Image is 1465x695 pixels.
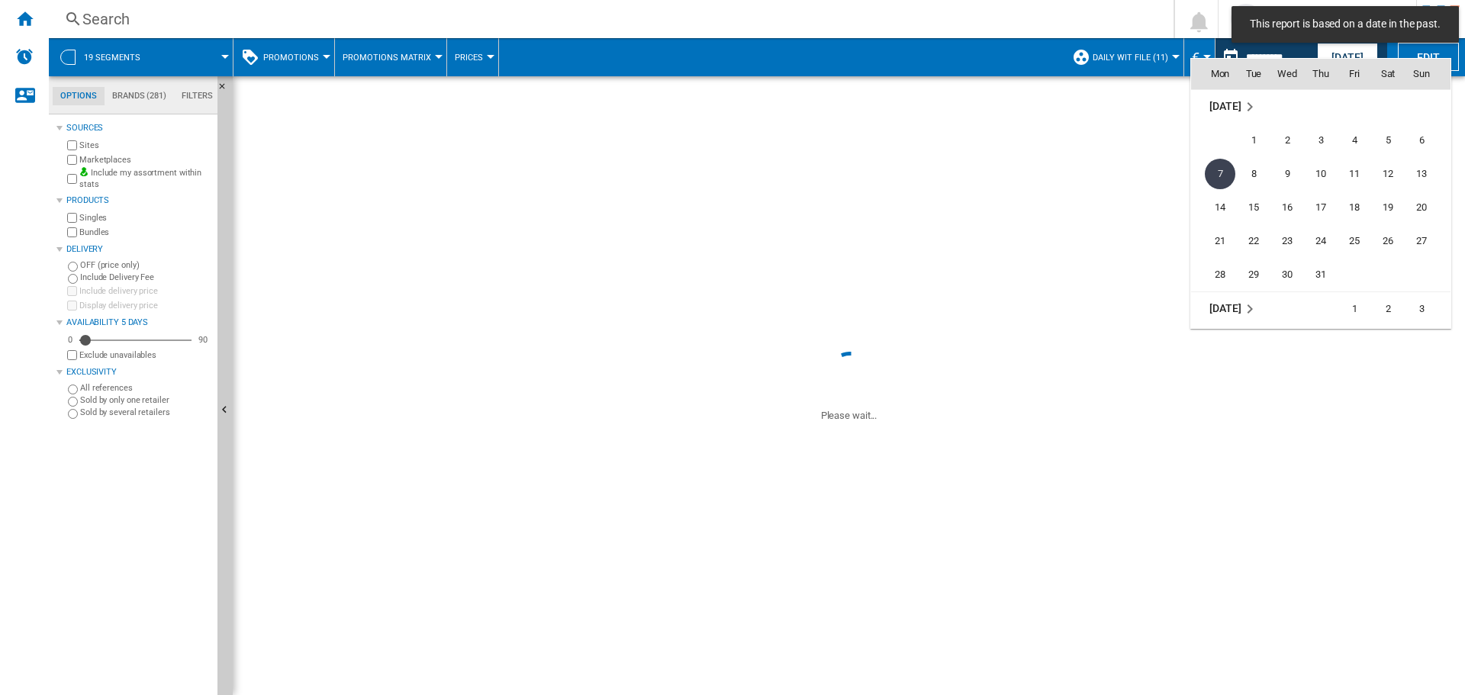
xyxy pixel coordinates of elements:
[1339,159,1370,189] span: 11
[1238,226,1269,256] span: 22
[1272,226,1302,256] span: 23
[1205,192,1235,223] span: 14
[1406,125,1437,156] span: 6
[1237,191,1270,224] td: Tuesday July 15 2025
[1339,125,1370,156] span: 4
[1205,226,1235,256] span: 21
[1272,259,1302,290] span: 30
[1237,124,1270,157] td: Tuesday July 1 2025
[1191,258,1451,292] tr: Week 5
[1191,291,1451,326] tr: Week 1
[1270,191,1304,224] td: Wednesday July 16 2025
[1306,259,1336,290] span: 31
[1373,294,1403,324] span: 2
[1272,159,1302,189] span: 9
[1209,302,1241,314] span: [DATE]
[1405,157,1451,191] td: Sunday July 13 2025
[1304,124,1338,157] td: Thursday July 3 2025
[1405,59,1451,89] th: Sun
[1338,157,1371,191] td: Friday July 11 2025
[1405,191,1451,224] td: Sunday July 20 2025
[1371,157,1405,191] td: Saturday July 12 2025
[1338,59,1371,89] th: Fri
[1272,192,1302,223] span: 16
[1245,17,1445,32] span: This report is based on a date in the past.
[1339,294,1370,324] span: 1
[1270,59,1304,89] th: Wed
[1373,192,1403,223] span: 19
[1238,159,1269,189] span: 8
[1191,191,1237,224] td: Monday July 14 2025
[1304,157,1338,191] td: Thursday July 10 2025
[1237,59,1270,89] th: Tue
[1191,124,1451,157] tr: Week 1
[1270,258,1304,292] td: Wednesday July 30 2025
[1191,59,1237,89] th: Mon
[1304,224,1338,258] td: Thursday July 24 2025
[1191,291,1304,326] td: August 2025
[1270,157,1304,191] td: Wednesday July 9 2025
[1191,89,1451,124] td: July 2025
[1191,224,1237,258] td: Monday July 21 2025
[1237,224,1270,258] td: Tuesday July 22 2025
[1406,294,1437,324] span: 3
[1272,125,1302,156] span: 2
[1191,224,1451,258] tr: Week 4
[1339,226,1370,256] span: 25
[1338,224,1371,258] td: Friday July 25 2025
[1406,226,1437,256] span: 27
[1191,157,1237,191] td: Monday July 7 2025
[1270,124,1304,157] td: Wednesday July 2 2025
[1338,191,1371,224] td: Friday July 18 2025
[1238,259,1269,290] span: 29
[1191,89,1451,124] tr: Week undefined
[1371,291,1405,326] td: Saturday August 2 2025
[1306,159,1336,189] span: 10
[1373,159,1403,189] span: 12
[1304,258,1338,292] td: Thursday July 31 2025
[1270,224,1304,258] td: Wednesday July 23 2025
[1306,125,1336,156] span: 3
[1205,159,1235,189] span: 7
[1405,224,1451,258] td: Sunday July 27 2025
[1191,157,1451,191] tr: Week 2
[1371,59,1405,89] th: Sat
[1191,258,1237,292] td: Monday July 28 2025
[1191,59,1451,328] md-calendar: Calendar
[1406,159,1437,189] span: 13
[1338,124,1371,157] td: Friday July 4 2025
[1371,191,1405,224] td: Saturday July 19 2025
[1205,259,1235,290] span: 28
[1191,191,1451,224] tr: Week 3
[1306,226,1336,256] span: 24
[1373,226,1403,256] span: 26
[1238,125,1269,156] span: 1
[1405,124,1451,157] td: Sunday July 6 2025
[1371,124,1405,157] td: Saturday July 5 2025
[1405,291,1451,326] td: Sunday August 3 2025
[1306,192,1336,223] span: 17
[1373,125,1403,156] span: 5
[1406,192,1437,223] span: 20
[1339,192,1370,223] span: 18
[1237,157,1270,191] td: Tuesday July 8 2025
[1304,59,1338,89] th: Thu
[1209,100,1241,112] span: [DATE]
[1371,224,1405,258] td: Saturday July 26 2025
[1238,192,1269,223] span: 15
[1237,258,1270,292] td: Tuesday July 29 2025
[1304,191,1338,224] td: Thursday July 17 2025
[1338,291,1371,326] td: Friday August 1 2025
